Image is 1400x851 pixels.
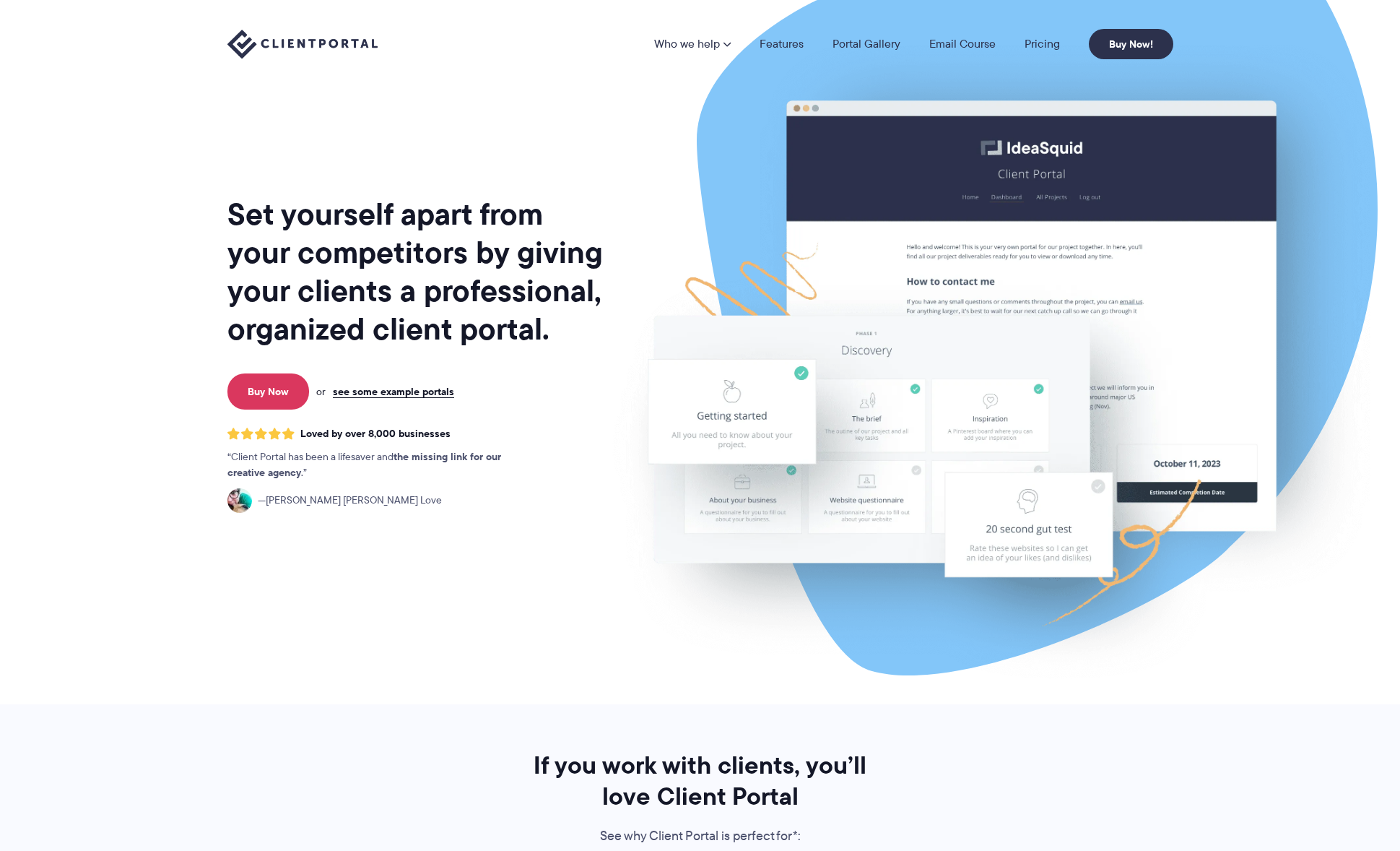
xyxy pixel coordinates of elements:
span: or [316,385,326,398]
strong: the missing link for our creative agency [227,449,501,480]
p: Client Portal has been a lifesaver and . [227,449,531,481]
a: Portal Gallery [832,38,900,50]
a: Features [760,38,804,50]
a: Pricing [1025,38,1060,50]
a: Email Course [929,38,996,50]
a: see some example portals [333,385,454,398]
p: See why Client Portal is perfect for*: [514,826,887,847]
span: [PERSON_NAME] [PERSON_NAME] Love [258,493,442,509]
a: Buy Now [227,373,309,410]
a: Who we help [654,38,731,50]
a: Buy Now! [1089,29,1173,59]
h1: Set yourself apart from your competitors by giving your clients a professional, organized client ... [227,195,606,348]
span: Loved by over 8,000 businesses [300,428,451,440]
h2: If you work with clients, you’ll love Client Portal [514,750,887,812]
